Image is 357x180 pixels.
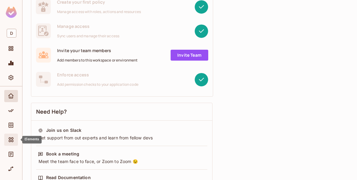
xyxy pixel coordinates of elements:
div: Elements [4,134,18,146]
div: Workspace: drund [4,26,18,40]
span: Sync users and manage their access [57,34,119,38]
span: Add members to this workspace or environment [57,58,138,63]
div: Settings [4,72,18,84]
div: Join us on Slack [46,127,81,133]
div: Home [4,90,18,102]
span: Enforce access [57,72,138,78]
div: URL Mapping [4,163,18,175]
div: Projects [4,42,18,55]
div: Book a meeting [46,151,79,157]
div: Get support from out experts and learn from fellow devs [38,135,206,141]
span: D [7,29,16,38]
span: Invite your team members [57,48,138,53]
img: SReyMgAAAABJRU5ErkJggg== [6,7,17,18]
span: Manage access with roles, actions and resources [57,9,141,14]
span: Manage access [57,23,119,29]
div: Elements [22,136,42,143]
span: Add permission checks to your application code [57,82,138,87]
div: Directory [4,119,18,131]
div: Meet the team face to face, or Zoom to Zoom 😉 [38,158,206,165]
div: Audit Log [4,148,18,160]
span: Need Help? [36,108,67,115]
div: Policy [4,105,18,117]
div: Monitoring [4,57,18,69]
a: Invite Team [171,50,208,61]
